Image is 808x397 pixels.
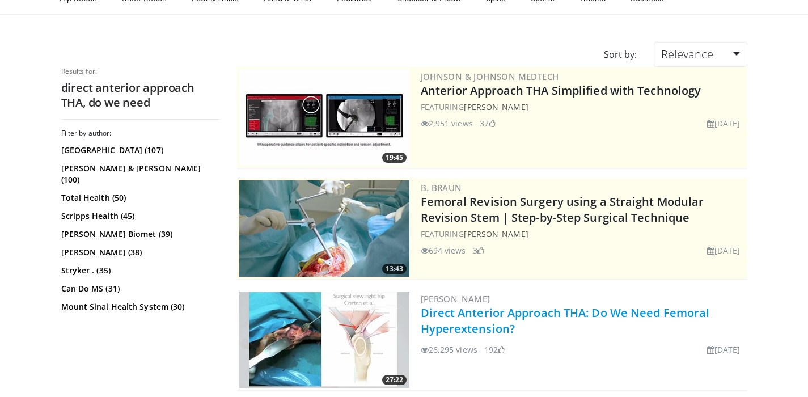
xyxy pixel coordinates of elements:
[595,42,645,67] div: Sort by:
[421,71,559,82] a: Johnson & Johnson MedTech
[421,117,473,129] li: 2,951 views
[61,163,217,185] a: [PERSON_NAME] & [PERSON_NAME] (100)
[421,101,745,113] div: FEATURING
[61,283,217,294] a: Can Do MS (31)
[239,69,409,166] img: 06bb1c17-1231-4454-8f12-6191b0b3b81a.300x170_q85_crop-smart_upscale.jpg
[707,344,741,356] li: [DATE]
[61,301,217,312] a: Mount Sinai Health System (30)
[61,129,220,138] h3: Filter by author:
[61,229,217,240] a: [PERSON_NAME] Biomet (39)
[654,42,747,67] a: Relevance
[661,47,713,62] span: Relevance
[421,244,466,256] li: 694 views
[239,180,409,277] a: 13:43
[421,344,477,356] li: 26,295 views
[61,247,217,258] a: [PERSON_NAME] (38)
[421,182,462,193] a: B. Braun
[61,192,217,204] a: Total Health (50)
[421,293,490,305] a: [PERSON_NAME]
[239,292,409,388] a: 27:22
[480,117,496,129] li: 37
[61,67,220,76] p: Results for:
[382,264,407,274] span: 13:43
[61,265,217,276] a: Stryker . (35)
[464,102,528,112] a: [PERSON_NAME]
[61,81,220,110] h2: direct anterior approach THA, do we need
[421,228,745,240] div: FEATURING
[421,194,704,225] a: Femoral Revision Surgery using a Straight Modular Revision Stem | Step-by-Step Surgical Technique
[382,375,407,385] span: 27:22
[239,180,409,277] img: 4275ad52-8fa6-4779-9598-00e5d5b95857.300x170_q85_crop-smart_upscale.jpg
[61,145,217,156] a: [GEOGRAPHIC_DATA] (107)
[464,229,528,239] a: [PERSON_NAME]
[484,344,505,356] li: 192
[239,292,409,388] img: 9VMYaPmPCVvj9dCH4xMDoxOjB1O8AjAz_1.300x170_q85_crop-smart_upscale.jpg
[421,83,701,98] a: Anterior Approach THA Simplified with Technology
[473,244,484,256] li: 3
[707,244,741,256] li: [DATE]
[421,305,710,336] a: Direct Anterior Approach THA: Do We Need Femoral Hyperextension?
[382,153,407,163] span: 19:45
[707,117,741,129] li: [DATE]
[239,69,409,166] a: 19:45
[61,210,217,222] a: Scripps Health (45)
